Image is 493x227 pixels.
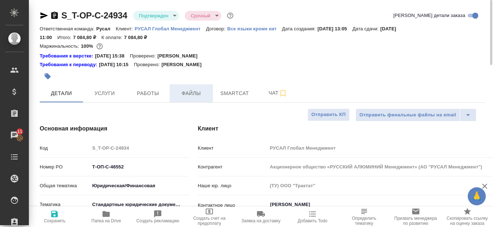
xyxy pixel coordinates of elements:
button: Создать рекламацию [132,207,184,227]
button: Определить тематику [338,207,390,227]
button: 🙏 [468,187,486,205]
p: Итого: [57,35,73,40]
p: 7 084,80 ₽ [73,35,101,40]
button: Добавить Todo [287,207,338,227]
span: Создать счет на предоплату [188,216,231,226]
input: ✎ Введи что-нибудь [90,162,189,172]
p: Ответственная команда: [40,26,96,31]
span: 🙏 [471,189,483,204]
button: Скопировать ссылку на оценку заказа [441,207,493,227]
span: Заявка на доставку [241,218,280,223]
span: Отправить финальные файлы на email [359,111,456,119]
button: Скопировать ссылку [50,11,59,20]
h4: Основная информация [40,124,169,133]
span: Работы [131,89,165,98]
button: Заявка на доставку [235,207,287,227]
p: Все языки кроме кит [227,26,282,31]
div: Нажми, чтобы открыть папку с инструкцией [40,52,95,60]
p: Номер PO [40,163,90,171]
p: Клиент: [116,26,135,31]
p: Дата создания: [282,26,317,31]
p: Контактное лицо [198,202,267,209]
span: Скопировать ссылку на оценку заказа [446,216,489,226]
button: Создать счет на предоплату [184,207,235,227]
span: Услуги [87,89,122,98]
button: 0.00 RUB; [95,42,104,51]
p: Клиент [198,145,267,152]
p: Контрагент [198,163,267,171]
button: Срочный [188,13,212,19]
p: 7 084,80 ₽ [124,35,153,40]
span: Папка на Drive [91,218,121,223]
div: Подтвержден [133,11,179,21]
div: Нажми, чтобы открыть папку с инструкцией [40,61,99,68]
p: К оплате: [101,35,124,40]
a: Все языки кроме кит [227,25,282,31]
p: Код [40,145,90,152]
button: Доп статусы указывают на важность/срочность заказа [226,11,235,20]
div: Стандартные юридические документы, договоры, уставы [90,198,189,211]
p: Договор: [206,26,227,31]
button: Подтвержден [137,13,171,19]
p: [DATE] 13:05 [318,26,353,31]
p: Тематика [40,201,90,208]
h4: Клиент [198,124,485,133]
a: Требования к переводу: [40,61,99,68]
button: Папка на Drive [80,207,132,227]
span: Добавить Todo [298,218,327,223]
span: 11 [13,128,27,135]
p: 100% [81,43,95,49]
span: Создать рекламацию [136,218,179,223]
button: Добавить тэг [40,68,56,84]
div: Подтвержден [185,11,221,21]
span: Чат [261,89,295,98]
button: Сохранить [29,207,80,227]
p: [DATE] 10:15 [99,61,134,68]
div: split button [355,108,476,121]
span: Призвать менеджера по развитию [394,216,437,226]
p: Проверено: [130,52,158,60]
div: Юридическая/Финансовая [90,180,189,192]
span: Сохранить [44,218,66,223]
a: Требования к верстке: [40,52,95,60]
a: РУСАЛ Глобал Менеджмент [135,25,206,31]
button: Призвать менеджера по развитию [390,207,441,227]
span: Отправить КП [311,111,346,119]
a: S_T-OP-C-24934 [61,10,127,20]
p: [DATE] 15:38 [95,52,130,60]
svg: Подписаться [279,89,287,98]
span: Smartcat [217,89,252,98]
p: РУСАЛ Глобал Менеджмент [135,26,206,31]
p: [PERSON_NAME] [157,52,203,60]
p: Наше юр. лицо [198,182,267,189]
p: Дата сдачи: [352,26,380,31]
p: Маржинальность: [40,43,81,49]
p: Русал [96,26,116,31]
a: 11 [2,126,27,144]
button: Отправить финальные файлы на email [355,108,460,121]
span: Файлы [174,89,209,98]
span: [PERSON_NAME] детали заказа [393,12,465,19]
button: Отправить КП [307,108,350,121]
input: Пустое поле [90,143,189,153]
p: Проверено: [134,61,162,68]
button: Скопировать ссылку для ЯМессенджера [40,11,48,20]
span: Определить тематику [343,216,385,226]
span: Детали [44,89,79,98]
p: Общая тематика [40,182,90,189]
p: [PERSON_NAME] [161,61,207,68]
